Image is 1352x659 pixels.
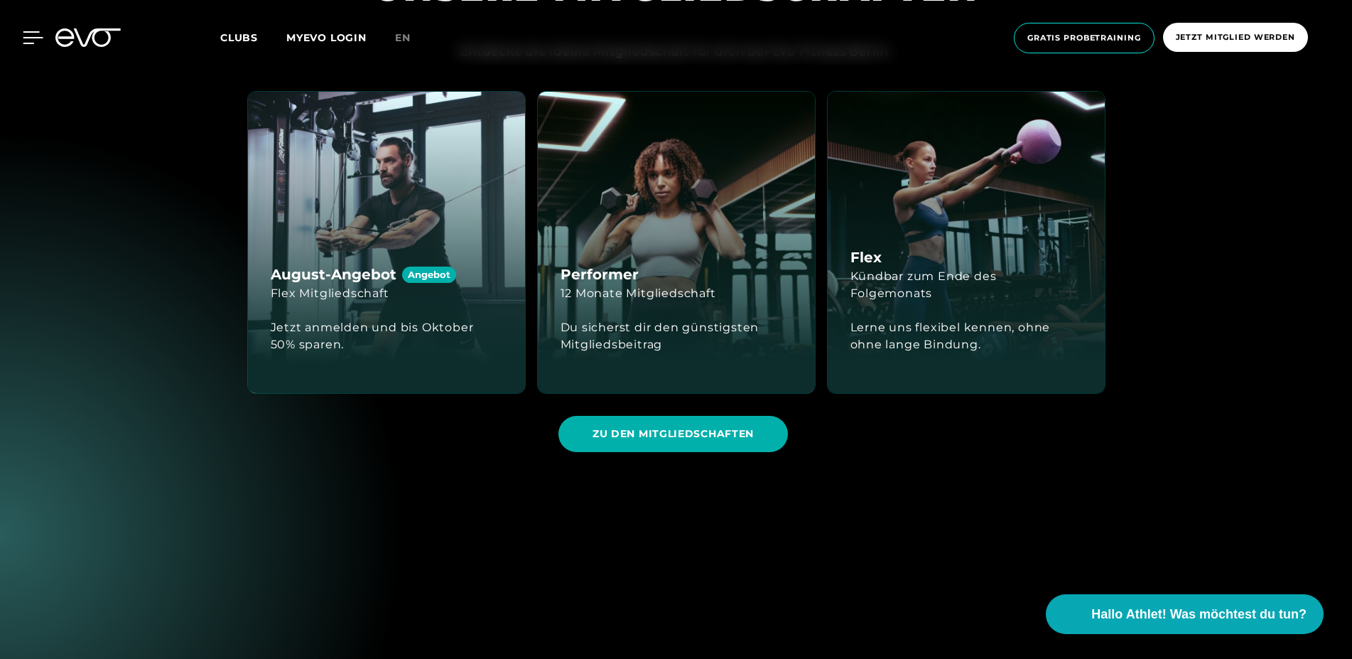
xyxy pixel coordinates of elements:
span: ZU DEN MITGLIEDSCHAFTEN [593,427,754,441]
a: ZU DEN MITGLIEDSCHAFTEN [558,405,794,463]
a: MYEVO LOGIN [286,31,367,44]
div: Du sicherst dir den günstigsten Mitgliedsbeitrag [561,319,792,353]
div: Kündbar zum Ende des Folgemonats [850,268,1082,302]
span: en [395,31,411,44]
span: Gratis Probetraining [1027,32,1141,44]
button: Hallo Athlet! Was möchtest du tun? [1046,594,1324,634]
div: Angebot [402,267,456,283]
div: 12 Monate Mitgliedschaft [561,285,716,302]
a: Clubs [220,31,286,44]
div: Jetzt anmelden und bis Oktober 50% sparen. [271,319,502,353]
div: Flex Mitgliedschaft [271,285,389,302]
span: Clubs [220,31,258,44]
div: Lerne uns flexibel kennen, ohne ohne lange Bindung. [850,319,1082,353]
span: Jetzt Mitglied werden [1176,31,1295,43]
a: en [395,30,428,46]
h4: August-Angebot [271,264,456,285]
h4: Flex [850,247,882,268]
a: Gratis Probetraining [1010,23,1159,53]
a: Jetzt Mitglied werden [1159,23,1312,53]
h4: Performer [561,264,639,285]
span: Hallo Athlet! Was möchtest du tun? [1091,605,1307,624]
